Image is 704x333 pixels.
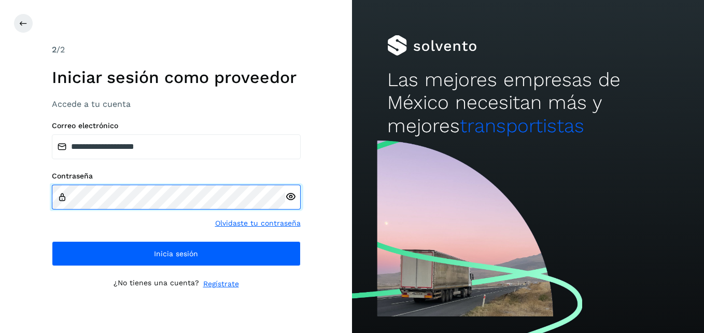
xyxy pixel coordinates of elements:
span: Inicia sesión [154,250,198,257]
h2: Las mejores empresas de México necesitan más y mejores [387,68,669,137]
div: /2 [52,44,301,56]
a: Regístrate [203,279,239,289]
p: ¿No tienes una cuenta? [114,279,199,289]
h1: Iniciar sesión como proveedor [52,67,301,87]
button: Inicia sesión [52,241,301,266]
h3: Accede a tu cuenta [52,99,301,109]
a: Olvidaste tu contraseña [215,218,301,229]
span: transportistas [460,115,584,137]
label: Contraseña [52,172,301,181]
span: 2 [52,45,57,54]
label: Correo electrónico [52,121,301,130]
